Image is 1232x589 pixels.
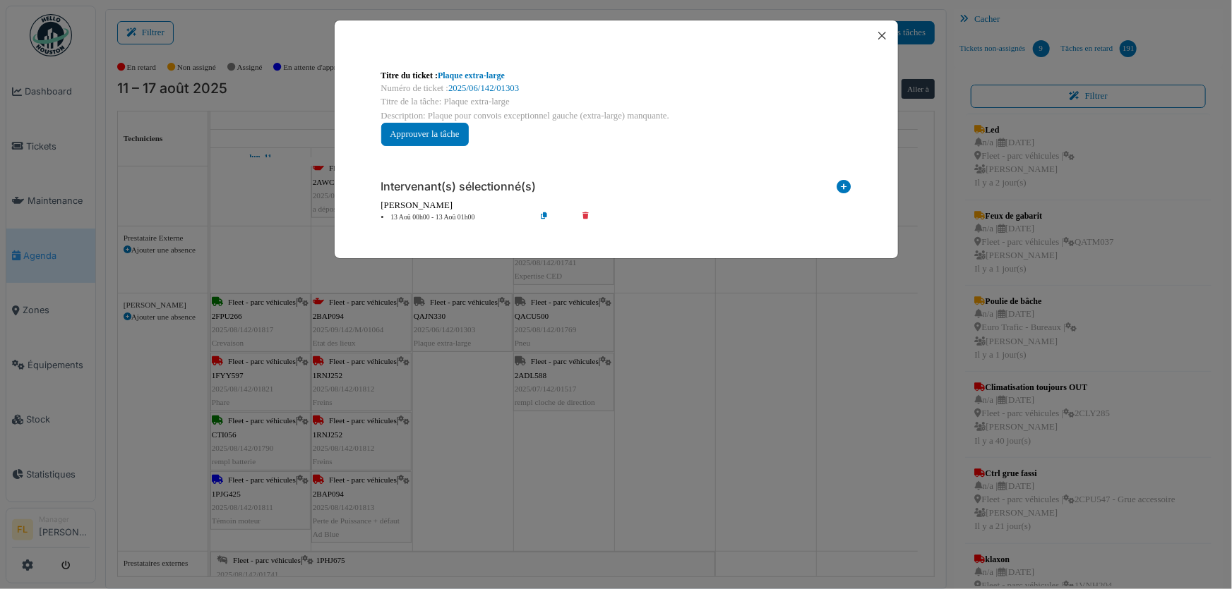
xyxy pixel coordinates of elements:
li: 13 Aoû 00h00 - 13 Aoû 01h00 [374,212,536,223]
a: Plaque extra-large [438,71,505,80]
div: Numéro de ticket : [381,82,851,95]
a: 2025/06/142/01303 [448,83,519,93]
h6: Intervenant(s) sélectionné(s) [381,180,537,193]
div: [PERSON_NAME] [381,199,851,212]
div: Titre de la tâche: Plaque extra-large [381,95,851,109]
button: Approuver la tâche [381,123,469,146]
div: Description: Plaque pour convois exceptionnel gauche (extra-large) manquante. [381,109,851,123]
i: Ajouter [837,180,851,199]
button: Close [873,26,892,45]
div: Titre du ticket : [381,69,851,82]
